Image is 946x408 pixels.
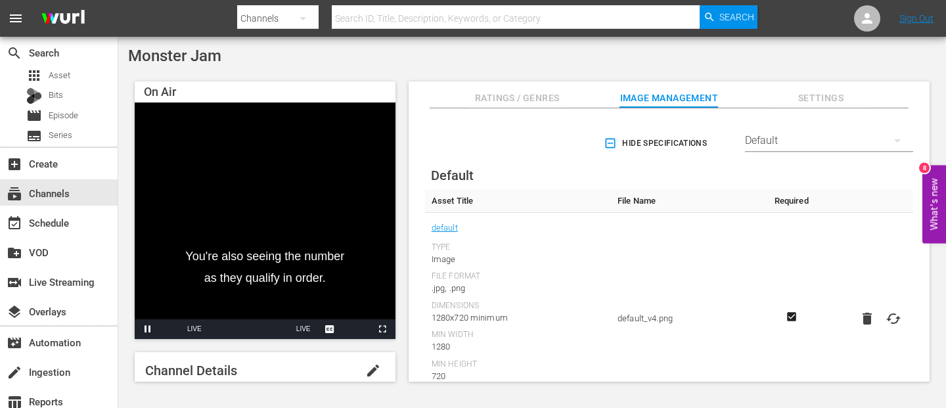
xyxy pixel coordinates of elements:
button: Search [700,5,757,29]
a: default [432,219,458,237]
span: Live Streaming [7,275,22,290]
div: LIVE [187,319,202,339]
th: File Name [611,189,768,213]
span: Ingestion [7,365,22,380]
button: Open Feedback Widget [922,165,946,243]
span: Ratings / Genres [468,90,566,106]
span: Bits [49,89,63,102]
button: Captions [317,319,343,339]
span: Default [431,168,474,183]
span: On Air [144,85,176,99]
span: Asset [49,69,70,82]
th: Asset Title [425,189,611,213]
div: Min Width [432,330,604,340]
span: Search [719,5,754,29]
span: Episode [26,108,42,124]
span: Automation [7,335,22,351]
span: Settings [771,90,870,106]
div: 1280x720 minimum [432,311,604,325]
div: File Format [432,271,604,282]
span: Image Management [619,90,718,106]
span: LIVE [296,325,311,332]
div: 8 [919,162,930,173]
th: Required [768,189,815,213]
span: edit [365,363,381,378]
span: Series [26,128,42,144]
span: Hide Specifications [606,137,707,150]
span: Asset [26,68,42,83]
a: Sign Out [899,13,934,24]
div: Bits [26,88,42,104]
span: VOD [7,245,22,261]
div: .jpg, .png [432,282,604,295]
button: Pause [135,319,161,339]
span: Overlays [7,304,22,320]
button: Seek to live, currently playing live [290,319,317,339]
div: 720 [432,370,604,383]
span: Search [7,45,22,61]
span: Create [7,156,22,172]
img: ans4CAIJ8jUAAAAAAAAAAAAAAAAAAAAAAAAgQb4GAAAAAAAAAAAAAAAAAAAAAAAAJMjXAAAAAAAAAAAAAAAAAAAAAAAAgAT5G... [32,3,95,34]
div: Video Player [135,102,395,339]
span: Schedule [7,215,22,231]
div: Dimensions [432,301,604,311]
button: Fullscreen [369,319,395,339]
svg: Required [784,311,800,323]
button: edit [357,355,389,386]
div: Default [745,122,913,159]
button: Picture-in-Picture [343,319,369,339]
div: Image [432,253,604,266]
div: Type [432,242,604,253]
div: Min Height [432,359,604,370]
span: Episode [49,109,78,122]
span: Monster Jam [128,47,221,65]
button: Hide Specifications [601,125,712,162]
div: 1280 [432,340,604,353]
span: Channels [7,186,22,202]
span: menu [8,11,24,26]
span: Channel Details [145,363,237,378]
span: Series [49,129,72,142]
